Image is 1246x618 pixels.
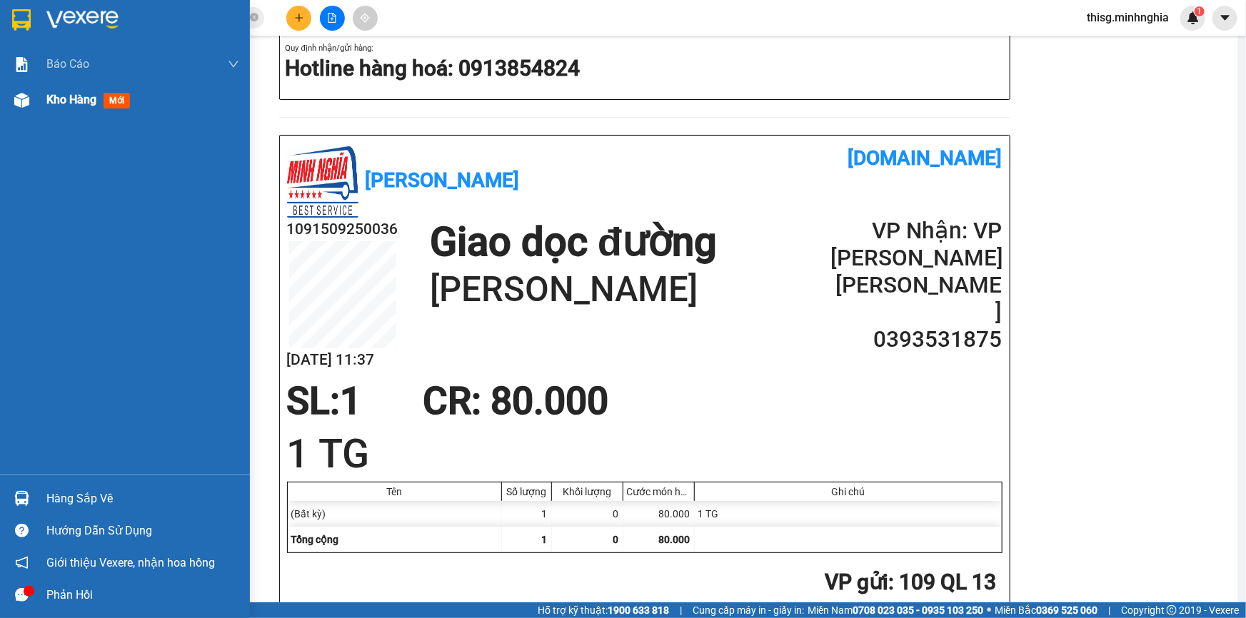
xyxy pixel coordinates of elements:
[46,488,239,510] div: Hàng sắp về
[552,501,623,527] div: 0
[104,93,130,108] span: mới
[825,569,889,594] span: VP gửi
[287,426,1003,482] h1: 1 TG
[287,146,358,218] img: logo.jpg
[286,6,311,31] button: plus
[286,56,581,81] strong: Hotline hàng hoá: 0913854824
[82,34,94,46] span: environment
[320,6,345,31] button: file-add
[6,31,272,49] li: 01 [PERSON_NAME]
[14,57,29,72] img: solution-icon
[506,486,548,497] div: Số lượng
[353,6,378,31] button: aim
[291,534,339,545] span: Tổng cộng
[430,218,717,267] h1: Giao dọc đường
[250,13,258,21] span: close-circle
[82,52,94,64] span: phone
[46,55,89,73] span: Báo cáo
[250,11,258,25] span: close-circle
[623,501,695,527] div: 80.000
[341,379,362,423] span: 1
[288,501,502,527] div: (Bất kỳ)
[830,272,1002,326] h2: [PERSON_NAME]
[15,524,29,537] span: question-circle
[538,602,669,618] span: Hỗ trợ kỹ thuật:
[46,554,215,572] span: Giới thiệu Vexere, nhận hoa hồng
[808,602,983,618] span: Miền Nam
[423,379,608,423] span: CR : 80.000
[680,602,682,618] span: |
[366,168,520,192] b: [PERSON_NAME]
[15,588,29,602] span: message
[14,93,29,108] img: warehouse-icon
[294,13,304,23] span: plus
[228,59,239,70] span: down
[327,13,337,23] span: file-add
[82,9,202,27] b: [PERSON_NAME]
[291,486,498,497] div: Tên
[1108,602,1110,618] span: |
[1212,6,1237,31] button: caret-down
[608,604,669,616] strong: 1900 633 818
[613,534,619,545] span: 0
[287,568,997,597] h2: : 109 QL 13
[1036,604,1097,616] strong: 0369 525 060
[1195,6,1205,16] sup: 1
[627,486,690,497] div: Cước món hàng
[14,491,29,506] img: warehouse-icon
[698,486,998,497] div: Ghi chú
[830,218,1002,272] h2: VP Nhận: VP [PERSON_NAME]
[848,146,1003,170] b: [DOMAIN_NAME]
[693,602,804,618] span: Cung cấp máy in - giấy in:
[995,602,1097,618] span: Miền Bắc
[830,326,1002,353] h2: 0393531875
[502,501,552,527] div: 1
[1219,11,1232,24] span: caret-down
[542,534,548,545] span: 1
[556,486,619,497] div: Khối lượng
[46,520,239,542] div: Hướng dẫn sử dụng
[46,584,239,606] div: Phản hồi
[659,534,690,545] span: 80.000
[6,6,78,78] img: logo.jpg
[1187,11,1200,24] img: icon-new-feature
[6,89,144,113] b: GỬI : 109 QL 13
[695,501,1002,527] div: 1 TG
[46,93,96,106] span: Kho hàng
[987,607,991,613] span: ⚪️
[12,9,31,31] img: logo-vxr
[1197,6,1202,16] span: 1
[287,348,398,372] h2: [DATE] 11:37
[15,556,29,569] span: notification
[286,41,1004,83] div: Quy định nhận/gửi hàng :
[1167,605,1177,615] span: copyright
[6,49,272,67] li: 02523854854
[287,218,398,241] h2: 1091509250036
[853,604,983,616] strong: 0708 023 035 - 0935 103 250
[430,267,717,313] h1: [PERSON_NAME]
[1075,9,1180,26] span: thisg.minhnghia
[360,13,370,23] span: aim
[287,379,341,423] span: SL:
